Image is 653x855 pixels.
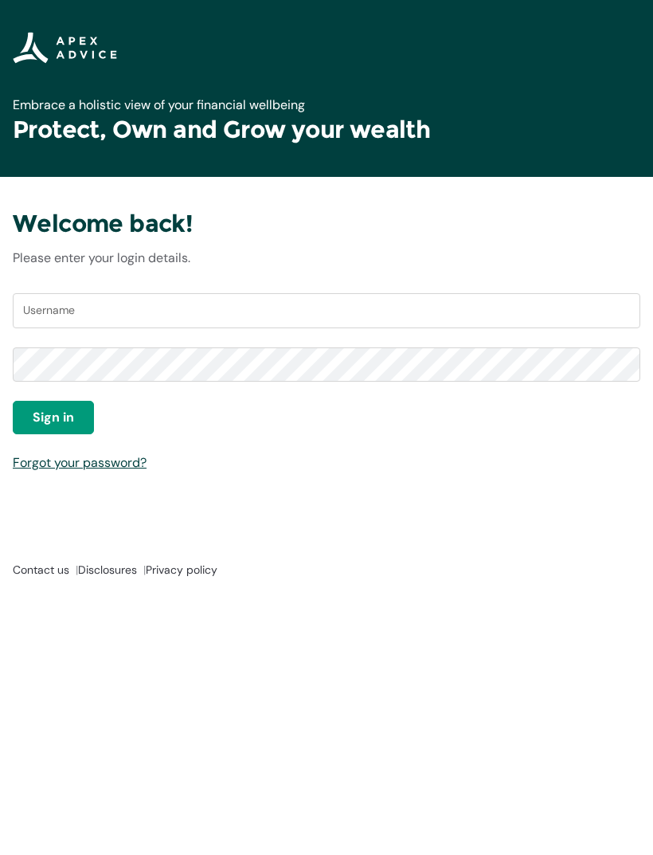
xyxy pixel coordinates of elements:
span: Sign in [33,408,74,427]
a: Privacy policy [146,563,217,577]
input: Username [13,293,640,328]
a: Disclosures [78,563,146,577]
a: Forgot your password? [13,454,147,471]
h1: Protect, Own and Grow your wealth [13,115,640,145]
span: Embrace a holistic view of your financial wellbeing [13,96,305,113]
a: Contact us [13,563,78,577]
h3: Welcome back! [13,209,640,239]
button: Sign in [13,401,94,434]
img: Apex Advice Group [13,32,117,64]
p: Please enter your login details. [13,249,640,268]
